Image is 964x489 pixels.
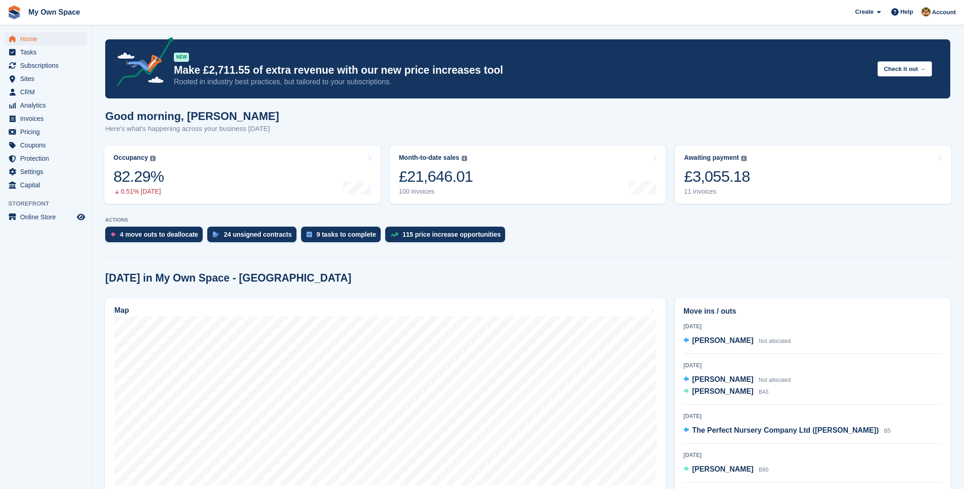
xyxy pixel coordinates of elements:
[5,165,86,178] a: menu
[114,306,129,315] h2: Map
[109,37,173,89] img: price-adjustments-announcement-icon-8257ccfd72463d97f412b2fc003d46551f7dbcb40ab6d574587a9cd5c0d94...
[684,188,750,196] div: 11 invoices
[921,7,931,16] img: Keely Collin
[932,8,956,17] span: Account
[403,231,501,238] div: 115 price increase opportunities
[5,59,86,72] a: menu
[5,139,86,152] a: menu
[20,99,75,112] span: Analytics
[692,375,754,383] span: [PERSON_NAME]
[20,59,75,72] span: Subscriptions
[5,72,86,85] a: menu
[5,46,86,59] a: menu
[25,5,84,20] a: My Own Space
[462,156,467,161] img: icon-info-grey-7440780725fd019a000dd9b08b2336e03edf1995a4989e88bcd33f0948082b44.svg
[692,426,879,434] span: The Perfect Nursery Company Ltd ([PERSON_NAME])
[20,33,75,45] span: Home
[5,86,86,98] a: menu
[5,125,86,138] a: menu
[5,211,86,223] a: menu
[399,188,473,196] div: 100 invoices
[692,465,754,473] span: [PERSON_NAME]
[105,217,950,223] p: ACTIONS
[684,335,791,347] a: [PERSON_NAME] Not allocated
[684,374,791,386] a: [PERSON_NAME] Not allocated
[113,167,164,186] div: 82.29%
[684,306,942,317] h2: Move ins / outs
[20,125,75,138] span: Pricing
[675,146,951,204] a: Awaiting payment £3,055.18 11 invoices
[307,232,312,237] img: task-75834270c22a3079a89374b754ae025e5fb1db73e45f91037f5363f120a921f8.svg
[301,227,385,247] a: 9 tasks to complete
[105,110,279,122] h1: Good morning, [PERSON_NAME]
[7,5,21,19] img: stora-icon-8386f47178a22dfd0bd8f6a31ec36ba5ce8667c1dd55bd0f319d3a0aa187defe.svg
[684,464,769,476] a: [PERSON_NAME] B80
[759,389,768,395] span: B43
[900,7,913,16] span: Help
[399,154,459,162] div: Month-to-date sales
[878,61,932,76] button: Check it out →
[317,231,376,238] div: 9 tasks to complete
[20,46,75,59] span: Tasks
[224,231,292,238] div: 24 unsigned contracts
[684,386,769,398] a: [PERSON_NAME] B43
[692,387,754,395] span: [PERSON_NAME]
[207,227,301,247] a: 24 unsigned contracts
[20,112,75,125] span: Invoices
[111,232,115,237] img: move_outs_to_deallocate_icon-f764333ba52eb49d3ac5e1228854f67142a1ed5810a6f6cc68b1a99e826820c5.svg
[75,212,86,223] a: Preview store
[20,139,75,152] span: Coupons
[5,112,86,125] a: menu
[105,227,207,247] a: 4 move outs to deallocate
[8,199,91,208] span: Storefront
[105,124,279,134] p: Here's what's happening across your business [DATE]
[174,53,189,62] div: NEW
[759,377,791,383] span: Not allocated
[5,152,86,165] a: menu
[174,77,870,87] p: Rooted in industry best practices, but tailored to your subscriptions.
[391,233,398,237] img: price_increase_opportunities-93ffe204e8149a01c8c9dc8f82e8f89637d9d84a8eef4429ea346261dce0b2c0.svg
[113,154,148,162] div: Occupancy
[120,231,198,238] div: 4 move outs to deallocate
[399,167,473,186] div: £21,646.01
[684,425,891,437] a: The Perfect Nursery Company Ltd ([PERSON_NAME]) B5
[150,156,156,161] img: icon-info-grey-7440780725fd019a000dd9b08b2336e03edf1995a4989e88bcd33f0948082b44.svg
[113,188,164,196] div: 0.51% [DATE]
[855,7,873,16] span: Create
[684,361,942,369] div: [DATE]
[741,156,747,161] img: icon-info-grey-7440780725fd019a000dd9b08b2336e03edf1995a4989e88bcd33f0948082b44.svg
[20,165,75,178] span: Settings
[5,33,86,45] a: menu
[385,227,510,247] a: 115 price increase opportunities
[5,179,86,191] a: menu
[884,428,891,434] span: B5
[104,146,381,204] a: Occupancy 82.29% 0.51% [DATE]
[20,211,75,223] span: Online Store
[759,467,768,473] span: B80
[20,179,75,191] span: Capital
[684,154,739,162] div: Awaiting payment
[20,86,75,98] span: CRM
[684,451,942,459] div: [DATE]
[390,146,666,204] a: Month-to-date sales £21,646.01 100 invoices
[20,152,75,165] span: Protection
[684,167,750,186] div: £3,055.18
[684,412,942,420] div: [DATE]
[20,72,75,85] span: Sites
[692,337,754,344] span: [PERSON_NAME]
[759,338,791,344] span: Not allocated
[105,272,351,284] h2: [DATE] in My Own Space - [GEOGRAPHIC_DATA]
[684,322,942,331] div: [DATE]
[174,64,870,77] p: Make £2,711.55 of extra revenue with our new price increases tool
[213,232,219,237] img: contract_signature_icon-13c848040528278c33f63329250d36e43548de30e8caae1d1a13099fd9432cc5.svg
[5,99,86,112] a: menu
